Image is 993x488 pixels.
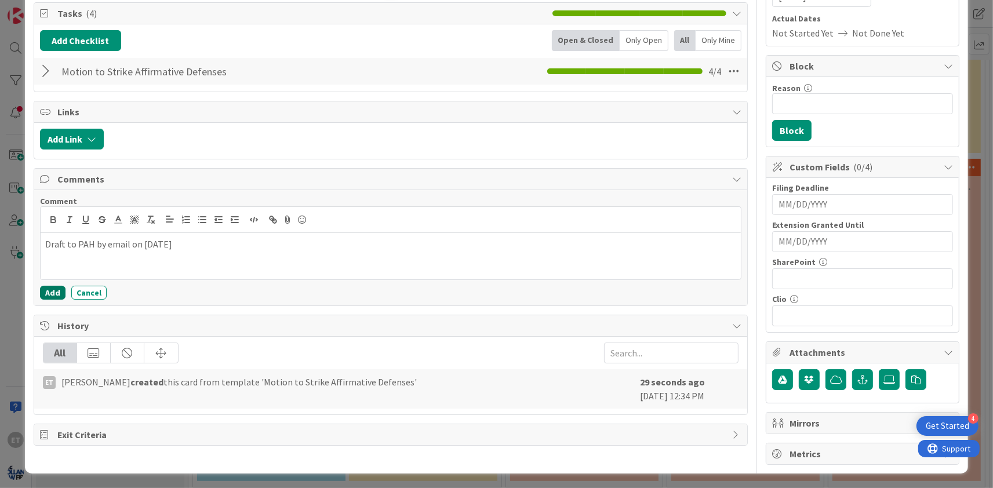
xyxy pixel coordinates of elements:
span: Attachments [790,345,938,359]
input: MM/DD/YYYY [779,232,947,252]
case: Motion to Strike Affirmative Defenses' [264,376,417,388]
button: Add Link [40,129,104,150]
button: Block [772,120,812,141]
div: SharePoint [772,258,953,266]
input: Add Checklist... [57,61,318,82]
div: Only Open [620,30,668,51]
p: Draft to PAH by email on [DATE] [45,238,736,251]
div: All [43,343,77,363]
div: ET [43,376,56,389]
span: ( 0/4 ) [853,161,872,173]
span: Mirrors [790,416,938,430]
span: Not Started Yet [772,26,834,40]
span: 4 / 4 [708,64,721,78]
span: Metrics [790,447,938,461]
span: Actual Dates [772,13,953,25]
div: 4 [968,413,979,424]
span: ( 4 ) [86,8,97,19]
div: Clio [772,295,953,303]
span: Links [57,105,726,119]
span: Exit Criteria [57,428,726,442]
div: Extension Granted Until [772,221,953,229]
span: Block [790,59,938,73]
div: All [674,30,696,51]
div: Get Started [926,420,969,432]
span: [PERSON_NAME] this card from template ' [61,375,417,389]
b: created [130,376,163,388]
input: MM/DD/YYYY [779,195,947,214]
span: History [57,319,726,333]
span: Not Done Yet [852,26,904,40]
b: 29 seconds ago [640,376,705,388]
button: Add [40,286,66,300]
label: Reason [772,83,801,93]
span: Comments [57,172,726,186]
div: Only Mine [696,30,741,51]
div: Open & Closed [552,30,620,51]
span: Custom Fields [790,160,938,174]
button: Cancel [71,286,107,300]
div: Open Get Started checklist, remaining modules: 4 [916,416,979,436]
span: Tasks [57,6,547,20]
span: Comment [40,196,77,206]
button: Add Checklist [40,30,121,51]
span: Support [24,2,53,16]
input: Search... [604,343,739,363]
div: Filing Deadline [772,184,953,192]
div: [DATE] 12:34 PM [640,375,739,403]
